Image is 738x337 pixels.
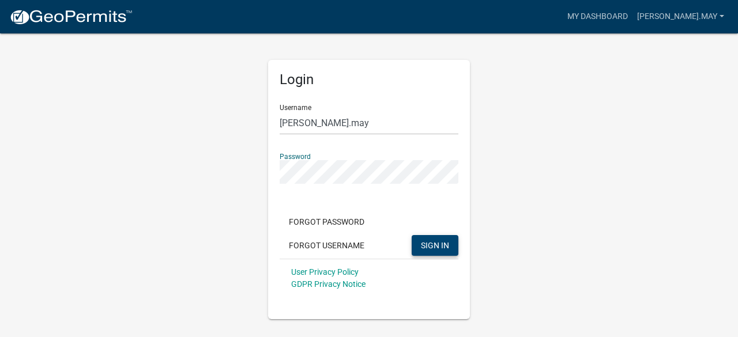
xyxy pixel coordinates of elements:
a: [PERSON_NAME].may [632,6,729,28]
h5: Login [280,71,458,88]
a: GDPR Privacy Notice [291,279,366,289]
span: SIGN IN [421,240,449,249]
a: My Dashboard [563,6,632,28]
button: SIGN IN [412,235,458,256]
button: Forgot Username [280,235,374,256]
a: User Privacy Policy [291,267,359,277]
button: Forgot Password [280,211,374,232]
